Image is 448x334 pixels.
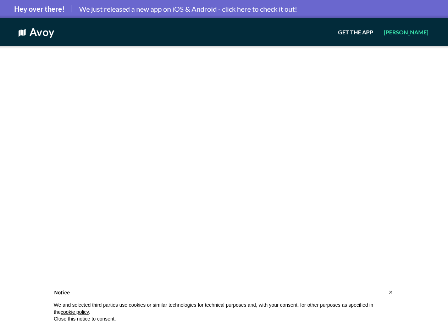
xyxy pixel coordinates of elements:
[79,5,297,13] span: We just released a new app on iOS & Android - click here to check it out!
[54,289,383,296] h2: Notice
[384,29,428,35] span: [PERSON_NAME]
[54,316,383,323] p: Close this notice to consent.
[385,287,397,298] button: Close this notice
[14,5,65,13] span: Hey over there!
[54,302,383,316] p: We and selected third parties use cookies or similar technologies for technical purposes and, wit...
[29,26,54,38] a: Avoy
[338,29,373,35] span: Get the App
[18,28,27,37] img: square-logo-100-white.0d111d7af839abe68fd5efc543d01054.svg
[61,309,89,315] a: cookie policy
[389,288,393,296] span: ×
